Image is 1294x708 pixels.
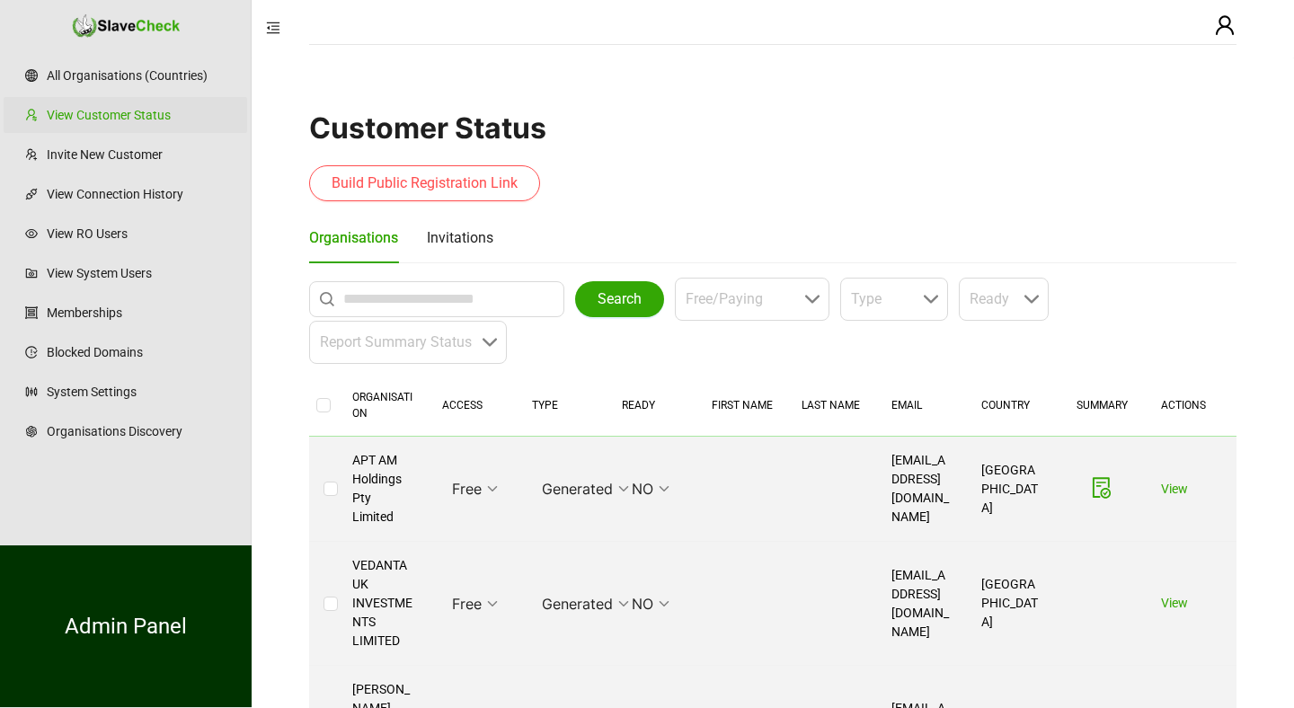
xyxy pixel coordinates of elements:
a: Blocked Domains [47,334,233,370]
span: file-done [1091,477,1112,499]
h1: Customer Status [309,111,1236,146]
td: [EMAIL_ADDRESS][DOMAIN_NAME] [877,542,967,666]
th: ACCESS [428,375,518,437]
button: Build Public Registration Link [309,165,540,201]
th: SUMMARY [1057,375,1147,437]
th: COUNTRY [967,375,1057,437]
span: NO [632,590,669,617]
a: System Settings [47,374,233,410]
td: APT AM Holdings Pty Limited [338,437,428,542]
th: ACTIONS [1147,375,1236,437]
a: Memberships [47,295,233,331]
span: Build Public Registration Link [332,173,518,194]
a: Invite New Customer [47,137,233,173]
td: [GEOGRAPHIC_DATA] [967,437,1057,542]
th: READY [607,375,697,437]
th: EMAIL [877,375,967,437]
div: Organisations [309,226,398,249]
span: Search [598,288,642,310]
td: [EMAIL_ADDRESS][DOMAIN_NAME] [877,437,967,542]
td: VEDANTA UK INVESTMENTS LIMITED [338,542,428,666]
span: Generated [542,475,629,502]
a: View [1161,596,1188,610]
td: [GEOGRAPHIC_DATA] [967,542,1057,666]
a: View [1161,482,1188,496]
span: Free [452,475,498,502]
a: Organisations Discovery [47,413,233,449]
th: LAST NAME [787,375,877,437]
span: user [1214,14,1236,36]
a: View System Users [47,255,233,291]
button: Search [575,281,664,317]
div: Invitations [427,226,493,249]
span: menu-fold [266,21,280,35]
a: View Connection History [47,176,233,212]
th: ORGANISATION [338,375,428,437]
th: TYPE [518,375,607,437]
a: View RO Users [47,216,233,252]
span: Free [452,590,498,617]
span: Generated [542,590,629,617]
a: View Customer Status [47,97,233,133]
a: All Organisations (Countries) [47,58,233,93]
span: NO [632,475,669,502]
th: FIRST NAME [697,375,787,437]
